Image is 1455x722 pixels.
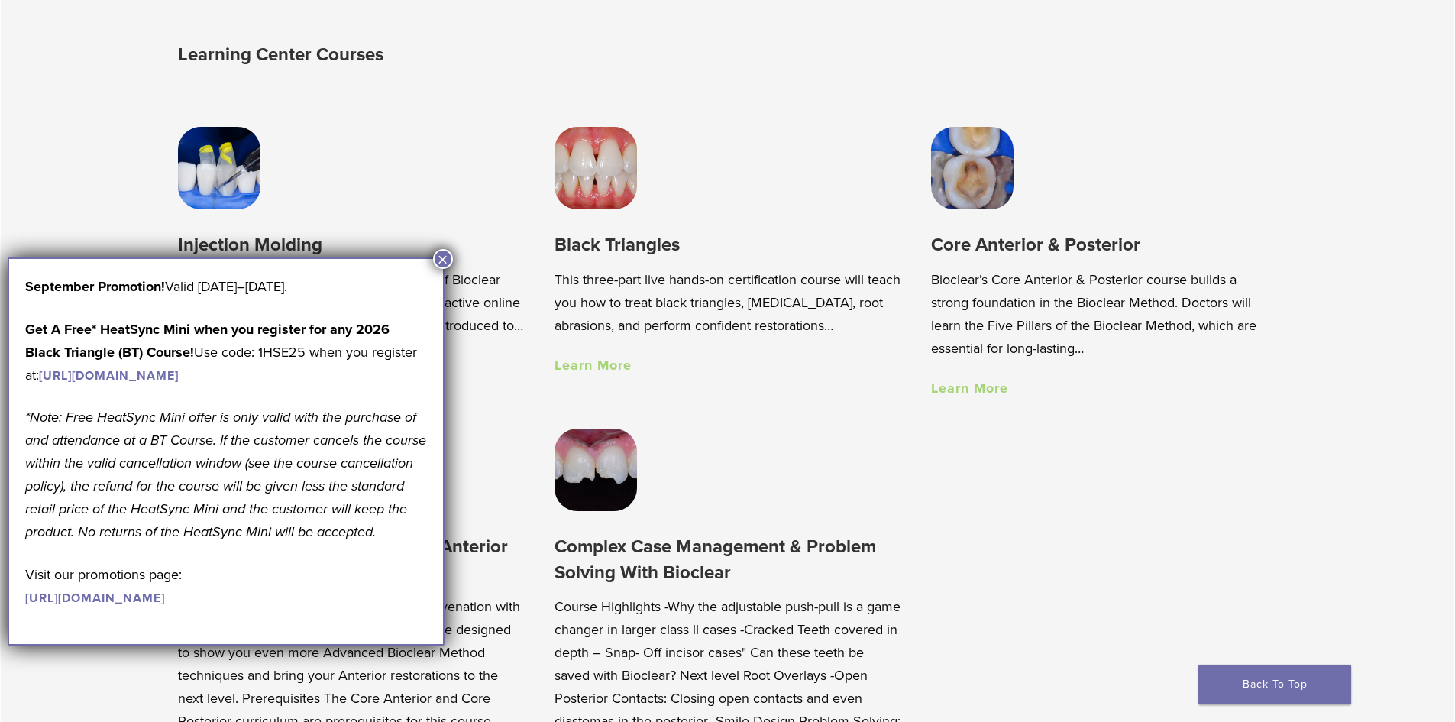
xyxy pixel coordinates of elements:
[433,249,453,269] button: Close
[555,357,632,374] a: Learn More
[25,563,427,609] p: Visit our promotions page:
[178,232,524,257] h3: Injection Molding
[25,409,426,540] em: *Note: Free HeatSync Mini offer is only valid with the purchase of and attendance at a BT Course....
[25,591,165,606] a: [URL][DOMAIN_NAME]
[25,275,427,298] p: Valid [DATE]–[DATE].
[555,232,900,257] h3: Black Triangles
[25,318,427,387] p: Use code: 1HSE25 when you register at:
[555,268,900,337] p: This three-part live hands-on certification course will teach you how to treat black triangles, [...
[931,380,1008,397] a: Learn More
[1198,665,1351,704] a: Back To Top
[25,278,165,295] b: September Promotion!
[931,232,1277,257] h3: Core Anterior & Posterior
[39,368,179,384] a: [URL][DOMAIN_NAME]
[931,268,1277,360] p: Bioclear’s Core Anterior & Posterior course builds a strong foundation in the Bioclear Method. Do...
[178,37,732,73] h2: Learning Center Courses
[25,321,390,361] strong: Get A Free* HeatSync Mini when you register for any 2026 Black Triangle (BT) Course!
[555,534,900,585] h3: Complex Case Management & Problem Solving With Bioclear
